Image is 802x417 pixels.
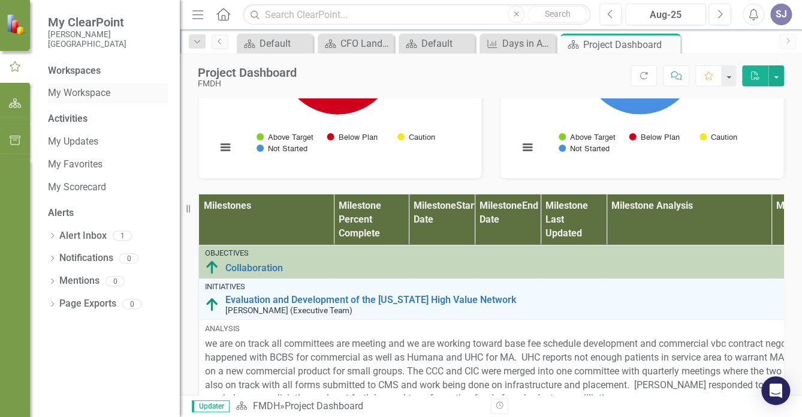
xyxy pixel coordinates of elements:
[260,36,310,51] div: Default
[770,4,792,25] button: SJ
[205,260,219,275] img: Above Target
[327,133,376,142] button: Show Below Plan
[559,144,609,153] button: Show Not Started
[321,36,391,51] a: CFO Landing Page
[397,133,435,142] button: Show Caution
[48,158,168,172] a: My Favorites
[205,298,219,312] img: Above Target
[402,36,472,51] a: Default
[700,133,737,142] button: Show Caution
[59,229,107,243] a: Alert Inbox
[236,400,482,413] div: »
[48,86,168,100] a: My Workspace
[527,6,587,23] button: Search
[48,112,168,126] div: Activities
[483,36,553,51] a: Days in Accounts Receivable
[113,231,132,241] div: 1
[198,79,297,88] div: FMDH
[257,133,313,142] button: Show Above Target
[48,15,168,29] span: My ClearPoint
[217,139,234,155] button: View chart menu, Chart
[286,49,396,115] path: Below Plan, 10.
[629,133,679,142] button: Show Below Plan
[421,36,472,51] div: Default
[629,8,701,22] div: Aug-25
[243,4,590,25] input: Search ClearPoint...
[583,37,677,52] div: Project Dashboard
[48,135,168,149] a: My Updates
[48,64,101,78] div: Workspaces
[198,66,297,79] div: Project Dashboard
[257,144,307,153] button: Show Not Started
[559,133,616,142] button: Show Above Target
[761,376,790,405] div: Open Intercom Messenger
[59,251,113,265] a: Notifications
[48,29,168,49] small: [PERSON_NAME][GEOGRAPHIC_DATA]
[192,400,230,412] span: Updater
[252,400,279,412] a: FMDH
[105,276,125,286] div: 0
[48,181,168,194] a: My Scorecard
[502,36,553,51] div: Days in Accounts Receivable
[59,297,116,311] a: Page Exports
[545,9,571,19] span: Search
[6,13,27,34] img: ClearPoint Strategy
[640,134,679,142] text: Below Plan
[340,36,391,51] div: CFO Landing Page
[240,36,310,51] a: Default
[625,4,705,25] button: Aug-25
[519,139,536,155] button: View chart menu, Chart
[338,134,377,142] text: Below Plan
[225,306,352,315] small: [PERSON_NAME] (Executive Team)
[59,274,100,288] a: Mentions
[284,400,363,412] div: Project Dashboard
[122,299,141,309] div: 0
[119,253,138,263] div: 0
[48,206,168,220] div: Alerts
